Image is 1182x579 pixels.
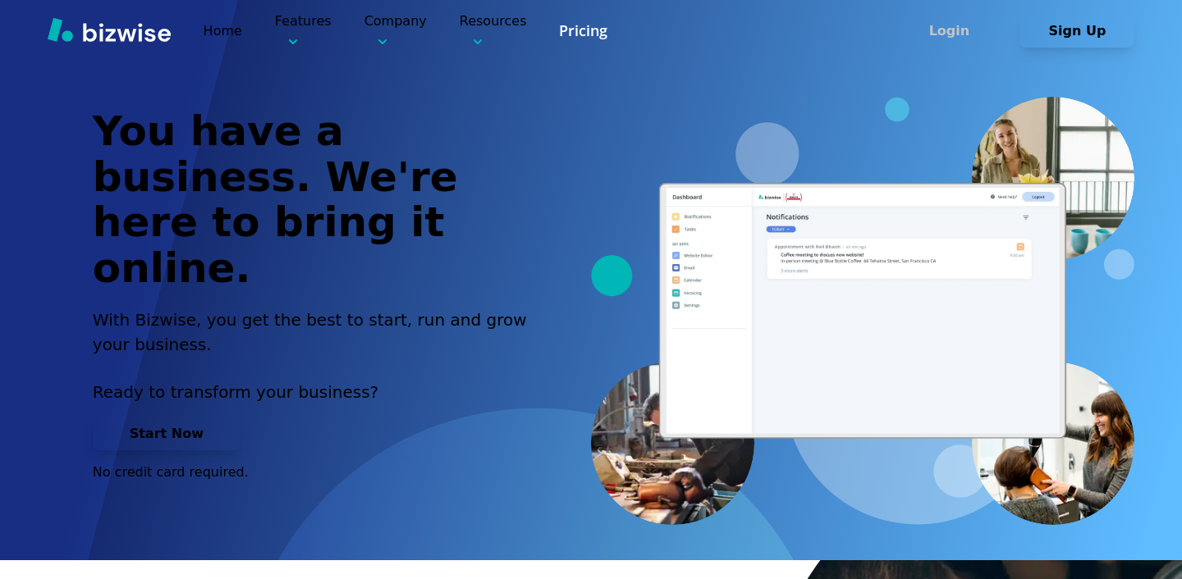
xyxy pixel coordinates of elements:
p: Company [364,11,427,50]
button: Login [891,15,1006,48]
h2: With Bizwise, you get the best to start, run and grow your business. [93,308,546,357]
h1: You have a business. We're here to bring it online. [93,109,546,291]
a: Home [204,23,242,39]
button: Start Now [93,417,241,450]
img: Bizwise Logo [48,17,171,42]
p: Resources [460,11,527,50]
button: Sign Up [1019,15,1134,48]
a: Login [891,23,1019,39]
a: Pricing [559,21,607,41]
a: Sign Up [1019,23,1134,39]
p: Ready to transform your business? [93,380,546,404]
p: Features [275,11,332,50]
a: Start Now [93,426,241,441]
p: No credit card required. [93,463,546,481]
